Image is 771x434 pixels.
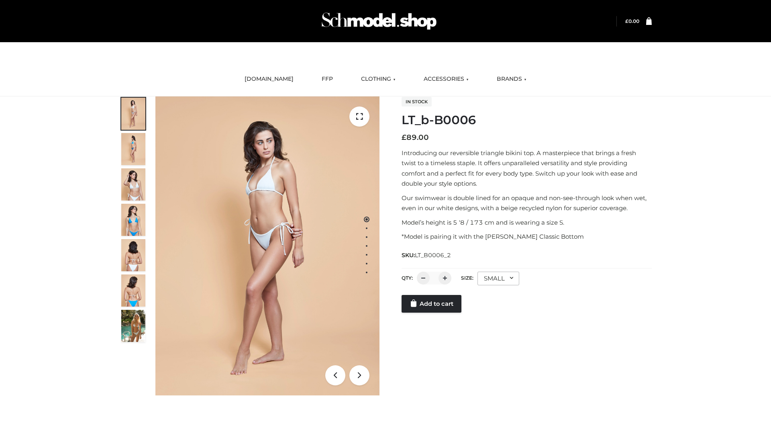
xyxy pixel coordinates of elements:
[402,250,452,260] span: SKU:
[477,272,519,285] div: SMALL
[121,168,145,201] img: ArielClassicBikiniTop_CloudNine_AzureSky_OW114ECO_3-scaled.jpg
[402,133,406,142] span: £
[319,5,439,37] img: Schmodel Admin 964
[415,252,451,259] span: LT_B0006_2
[402,97,432,106] span: In stock
[491,70,532,88] a: BRANDS
[418,70,475,88] a: ACCESSORIES
[402,113,652,127] h1: LT_b-B0006
[402,231,652,242] p: *Model is pairing it with the [PERSON_NAME] Classic Bottom
[316,70,339,88] a: FFP
[355,70,402,88] a: CLOTHING
[402,275,413,281] label: QTY:
[121,98,145,130] img: ArielClassicBikiniTop_CloudNine_AzureSky_OW114ECO_1-scaled.jpg
[121,239,145,271] img: ArielClassicBikiniTop_CloudNine_AzureSky_OW114ECO_7-scaled.jpg
[625,18,639,24] a: £0.00
[239,70,300,88] a: [DOMAIN_NAME]
[402,217,652,228] p: Model’s height is 5 ‘8 / 173 cm and is wearing a size S.
[402,148,652,189] p: Introducing our reversible triangle bikini top. A masterpiece that brings a fresh twist to a time...
[402,133,429,142] bdi: 89.00
[461,275,473,281] label: Size:
[155,96,379,395] img: LT_b-B0006
[121,133,145,165] img: ArielClassicBikiniTop_CloudNine_AzureSky_OW114ECO_2-scaled.jpg
[121,310,145,342] img: Arieltop_CloudNine_AzureSky2.jpg
[402,193,652,213] p: Our swimwear is double lined for an opaque and non-see-through look when wet, even in our white d...
[121,204,145,236] img: ArielClassicBikiniTop_CloudNine_AzureSky_OW114ECO_4-scaled.jpg
[625,18,628,24] span: £
[625,18,639,24] bdi: 0.00
[121,274,145,307] img: ArielClassicBikiniTop_CloudNine_AzureSky_OW114ECO_8-scaled.jpg
[402,295,461,313] a: Add to cart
